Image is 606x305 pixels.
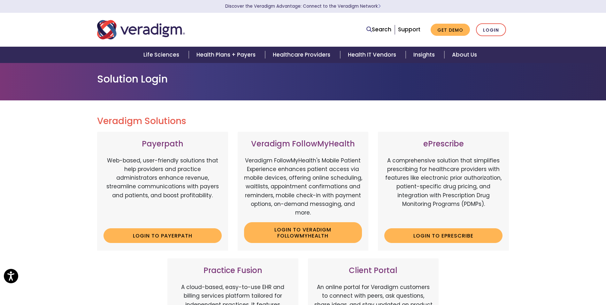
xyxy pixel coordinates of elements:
[431,24,470,36] a: Get Demo
[340,47,406,63] a: Health IT Vendors
[97,19,185,40] img: Veradigm logo
[444,47,485,63] a: About Us
[225,3,381,9] a: Discover the Veradigm Advantage: Connect to the Veradigm NetworkLearn More
[104,228,222,243] a: Login to Payerpath
[189,47,265,63] a: Health Plans + Payers
[384,228,502,243] a: Login to ePrescribe
[384,139,502,149] h3: ePrescribe
[104,139,222,149] h3: Payerpath
[97,116,509,127] h2: Veradigm Solutions
[174,266,292,275] h3: Practice Fusion
[265,47,340,63] a: Healthcare Providers
[136,47,189,63] a: Life Sciences
[244,139,362,149] h3: Veradigm FollowMyHealth
[244,222,362,243] a: Login to Veradigm FollowMyHealth
[398,26,420,33] a: Support
[366,25,391,34] a: Search
[406,47,444,63] a: Insights
[104,156,222,223] p: Web-based, user-friendly solutions that help providers and practice administrators enhance revenu...
[476,23,506,36] a: Login
[314,266,433,275] h3: Client Portal
[97,73,509,85] h1: Solution Login
[378,3,381,9] span: Learn More
[244,156,362,217] p: Veradigm FollowMyHealth's Mobile Patient Experience enhances patient access via mobile devices, o...
[384,156,502,223] p: A comprehensive solution that simplifies prescribing for healthcare providers with features like ...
